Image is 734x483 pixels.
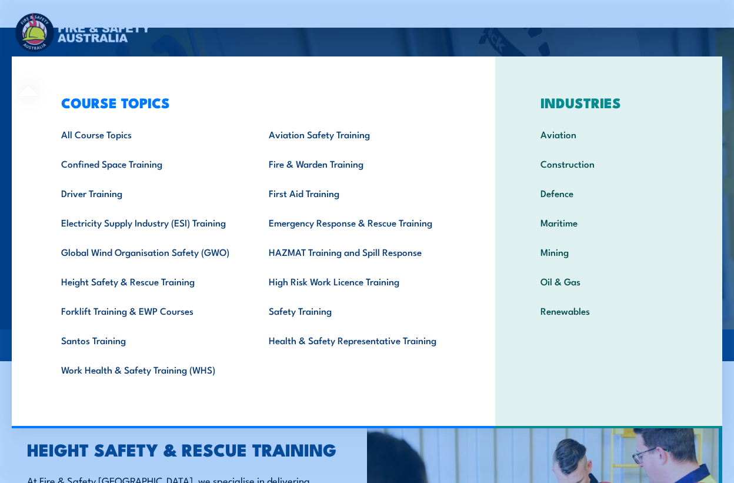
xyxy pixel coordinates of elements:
[251,208,458,237] a: Emergency Response & Rescue Training
[43,149,251,178] a: Confined Space Training
[251,178,458,208] a: First Aid Training
[522,149,695,178] a: Construction
[251,119,458,149] a: Aviation Safety Training
[251,296,458,325] a: Safety Training
[251,267,458,296] a: High Risk Work Licence Training
[522,267,695,296] a: Oil & Gas
[522,119,695,149] a: Aviation
[43,119,251,149] a: All Course Topics
[522,237,695,267] a: Mining
[522,208,695,237] a: Maritime
[251,325,458,355] a: Health & Safety Representative Training
[43,325,251,355] a: Santos Training
[27,441,349,457] h2: HEIGHT SAFETY & RESCUE TRAINING
[43,178,251,208] a: Driver Training
[43,296,251,325] a: Forklift Training & EWP Courses
[43,208,251,237] a: Electricity Supply Industry (ESI) Training
[43,94,458,111] h3: COURSE TOPICS
[251,237,458,267] a: HAZMAT Training and Spill Response
[522,178,695,208] a: Defence
[43,237,251,267] a: Global Wind Organisation Safety (GWO)
[43,355,251,384] a: Work Health & Safety Training (WHS)
[251,149,458,178] a: Fire & Warden Training
[43,267,251,296] a: Height Safety & Rescue Training
[522,94,695,111] h3: INDUSTRIES
[522,296,695,325] a: Renewables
